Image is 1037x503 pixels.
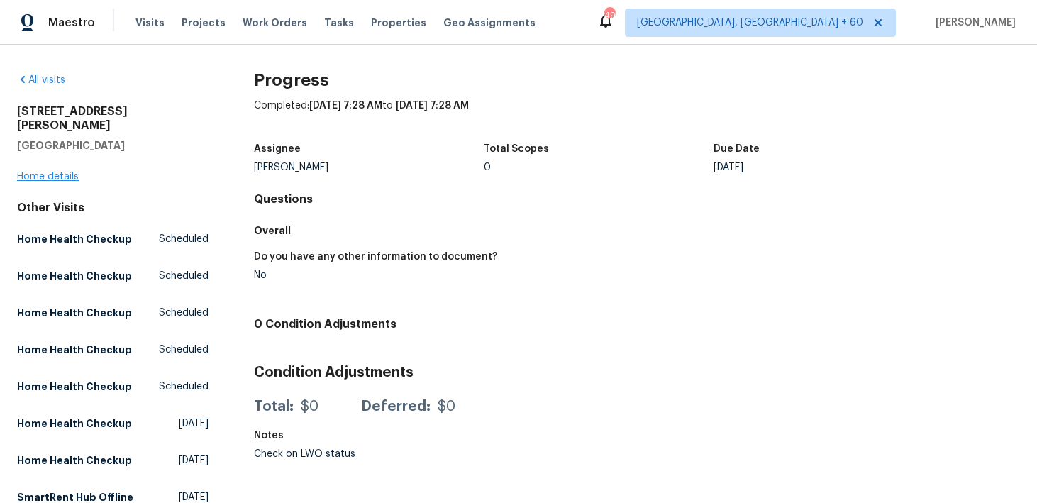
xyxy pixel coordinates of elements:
div: Other Visits [17,201,209,215]
h2: Progress [254,73,1020,87]
div: Completed: to [254,99,1020,136]
h5: Home Health Checkup [17,306,132,320]
h5: Home Health Checkup [17,343,132,357]
a: Home Health CheckupScheduled [17,226,209,252]
span: Tasks [324,18,354,28]
span: [DATE] [179,416,209,431]
h5: Overall [254,223,1020,238]
a: Home Health CheckupScheduled [17,263,209,289]
h3: Condition Adjustments [254,365,1020,380]
h5: Do you have any other information to document? [254,252,497,262]
span: [GEOGRAPHIC_DATA], [GEOGRAPHIC_DATA] + 60 [637,16,863,30]
h5: Home Health Checkup [17,416,132,431]
h5: Home Health Checkup [17,380,132,394]
div: Total: [254,399,294,414]
h2: [STREET_ADDRESS][PERSON_NAME] [17,104,209,133]
div: Check on LWO status [254,449,484,459]
h5: Assignee [254,144,301,154]
span: Properties [371,16,426,30]
div: 0 [484,162,714,172]
span: Scheduled [159,306,209,320]
span: [DATE] 7:28 AM [396,101,469,111]
div: 499 [604,9,614,23]
div: [PERSON_NAME] [254,162,484,172]
span: Work Orders [243,16,307,30]
span: Scheduled [159,343,209,357]
h5: Home Health Checkup [17,269,132,283]
a: All visits [17,75,65,85]
div: [DATE] [714,162,943,172]
span: [DATE] [179,453,209,468]
span: Scheduled [159,269,209,283]
h5: Home Health Checkup [17,453,132,468]
h4: 0 Condition Adjustments [254,317,1020,331]
h5: [GEOGRAPHIC_DATA] [17,138,209,153]
h5: Home Health Checkup [17,232,132,246]
div: Deferred: [361,399,431,414]
span: Scheduled [159,232,209,246]
h5: Notes [254,431,284,441]
a: Home Health Checkup[DATE] [17,448,209,473]
span: Scheduled [159,380,209,394]
span: [DATE] 7:28 AM [309,101,382,111]
span: Projects [182,16,226,30]
span: Geo Assignments [443,16,536,30]
h4: Questions [254,192,1020,206]
a: Home details [17,172,79,182]
a: Home Health CheckupScheduled [17,374,209,399]
span: [PERSON_NAME] [930,16,1016,30]
h5: Total Scopes [484,144,549,154]
div: No [254,270,626,280]
div: $0 [301,399,318,414]
span: Visits [135,16,165,30]
a: Home Health CheckupScheduled [17,300,209,326]
h5: Due Date [714,144,760,154]
a: Home Health Checkup[DATE] [17,411,209,436]
a: Home Health CheckupScheduled [17,337,209,363]
span: Maestro [48,16,95,30]
div: $0 [438,399,455,414]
